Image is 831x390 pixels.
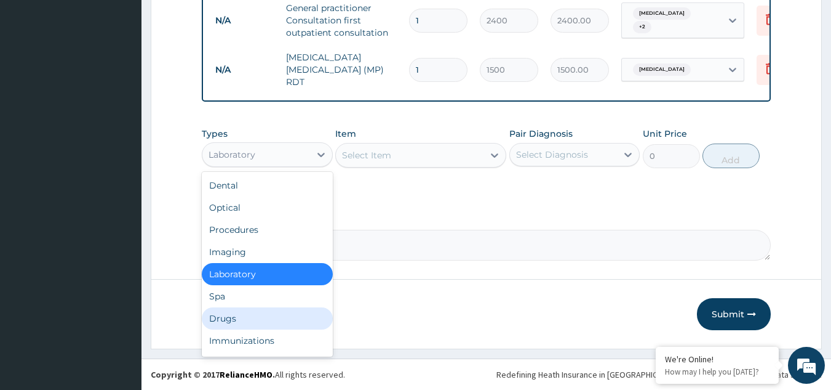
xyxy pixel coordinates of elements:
[643,128,687,140] label: Unit Price
[665,367,769,377] p: How may I help you today?
[342,149,391,161] div: Select Item
[702,144,760,168] button: Add
[202,174,333,197] div: Dental
[335,128,356,140] label: Item
[202,352,333,374] div: Others
[202,213,771,223] label: Comment
[6,259,234,303] textarea: Type your message and hit 'Enter'
[202,263,333,285] div: Laboratory
[209,59,280,81] td: N/A
[633,63,691,76] span: [MEDICAL_DATA]
[141,359,831,390] footer: All rights reserved.
[202,129,228,139] label: Types
[209,9,280,32] td: N/A
[64,69,207,85] div: Chat with us now
[151,369,275,380] strong: Copyright © 2017 .
[280,45,403,94] td: [MEDICAL_DATA] [MEDICAL_DATA] (MP) RDT
[496,368,822,381] div: Redefining Heath Insurance in [GEOGRAPHIC_DATA] using Telemedicine and Data Science!
[71,116,170,241] span: We're online!
[202,219,333,241] div: Procedures
[209,148,255,161] div: Laboratory
[202,285,333,307] div: Spa
[697,298,771,330] button: Submit
[633,21,651,33] span: + 2
[202,6,231,36] div: Minimize live chat window
[202,330,333,352] div: Immunizations
[202,241,333,263] div: Imaging
[509,128,573,140] label: Pair Diagnosis
[516,148,588,161] div: Select Diagnosis
[633,7,691,20] span: [MEDICAL_DATA]
[665,354,769,365] div: We're Online!
[220,369,272,380] a: RelianceHMO
[23,62,50,92] img: d_794563401_company_1708531726252_794563401
[202,197,333,219] div: Optical
[202,307,333,330] div: Drugs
